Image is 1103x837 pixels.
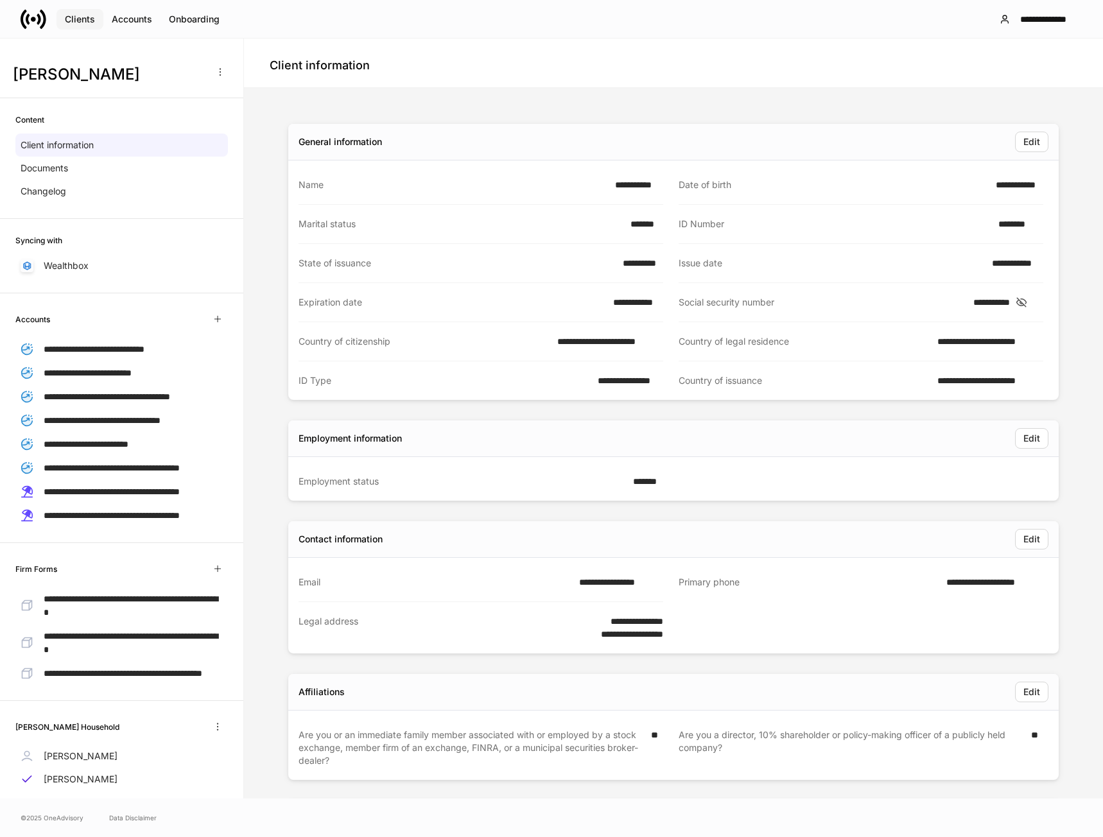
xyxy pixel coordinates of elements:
button: Edit [1015,132,1048,152]
div: Edit [1023,686,1040,698]
div: Are you or an immediate family member associated with or employed by a stock exchange, member fir... [299,729,643,767]
div: Edit [1023,533,1040,546]
button: Onboarding [161,9,228,30]
a: Changelog [15,180,228,203]
h6: [PERSON_NAME] Household [15,721,119,733]
div: Date of birth [679,178,988,191]
h6: Firm Forms [15,563,57,575]
div: Employment information [299,432,402,445]
a: Data Disclaimer [109,813,157,823]
button: Edit [1015,682,1048,702]
p: [PERSON_NAME] [44,773,117,786]
div: Are you a director, 10% shareholder or policy-making officer of a publicly held company? [679,729,1023,767]
div: Social security number [679,296,966,309]
a: [PERSON_NAME] [15,768,228,791]
div: Expiration date [299,296,605,309]
div: Employment status [299,475,625,488]
p: Wealthbox [44,259,89,272]
div: Country of citizenship [299,335,550,348]
div: Legal address [299,615,565,641]
div: General information [299,135,382,148]
p: [PERSON_NAME] [44,750,117,763]
h6: Accounts [15,313,50,325]
div: Affiliations [299,686,345,698]
div: Marital status [299,218,623,230]
span: © 2025 OneAdvisory [21,813,83,823]
div: State of issuance [299,257,615,270]
button: Edit [1015,428,1048,449]
p: Documents [21,162,68,175]
div: ID Number [679,218,991,230]
p: Client information [21,139,94,151]
div: Country of legal residence [679,335,930,348]
div: Contact information [299,533,383,546]
div: Edit [1023,432,1040,445]
h4: Client information [270,58,370,73]
div: Onboarding [169,13,220,26]
div: Country of issuance [679,374,930,387]
div: Email [299,576,571,589]
p: Changelog [21,185,66,198]
a: [PERSON_NAME] [15,745,228,768]
div: Issue date [679,257,984,270]
a: Client information [15,134,228,157]
div: Name [299,178,607,191]
div: ID Type [299,374,590,387]
div: Clients [65,13,95,26]
h6: Content [15,114,44,126]
div: Primary phone [679,576,939,589]
h6: Syncing with [15,234,62,246]
button: Clients [56,9,103,30]
button: Accounts [103,9,161,30]
h3: [PERSON_NAME] [13,64,205,85]
button: Edit [1015,529,1048,549]
a: Documents [15,157,228,180]
div: Accounts [112,13,152,26]
a: Wealthbox [15,254,228,277]
div: Edit [1023,135,1040,148]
